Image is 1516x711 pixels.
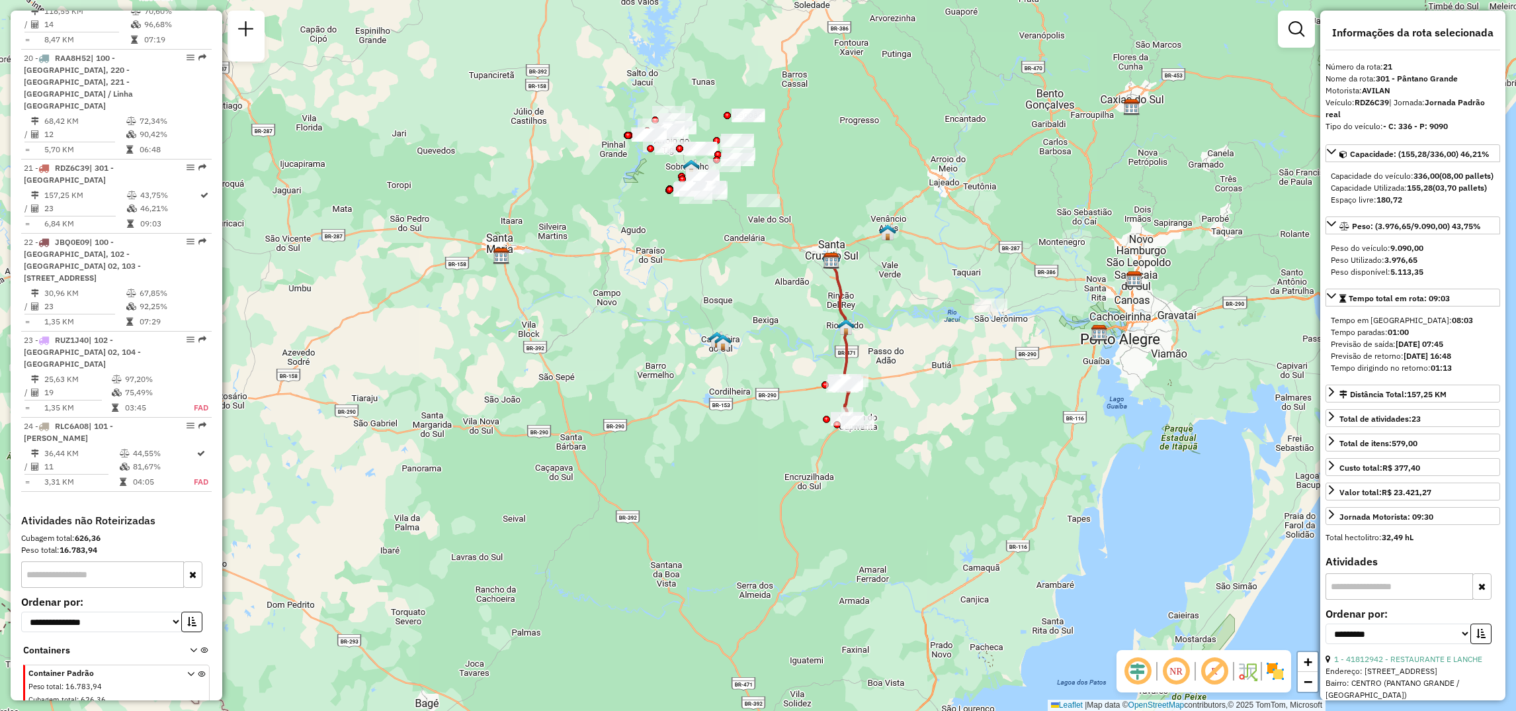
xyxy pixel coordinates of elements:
[652,124,685,137] div: Atividade não roteirizada - HEDI ELOIDE BAIERLE
[695,185,728,199] div: Atividade não roteirizada - JEFERSON LOEBENS - M
[1383,121,1448,131] strong: - C: 336 - P: 9090
[879,224,896,241] img: Venâncio Aires
[1048,700,1326,711] div: Map data © contributors,© 2025 TomTom, Microsoft
[1326,606,1500,622] label: Ordenar por:
[140,189,199,202] td: 43,75%
[24,53,133,111] span: | 100 - [GEOGRAPHIC_DATA], 220 - [GEOGRAPHIC_DATA], 221 - [GEOGRAPHIC_DATA] / Linha [GEOGRAPHIC_D...
[132,460,194,473] td: 81,67%
[1331,182,1495,194] div: Capacidade Utilizada:
[1331,170,1495,182] div: Capacidade do veículo:
[1304,673,1312,690] span: −
[1470,624,1492,644] button: Ordem crescente
[1388,327,1409,337] strong: 01:00
[126,318,133,326] i: Tempo total em rota
[694,187,727,200] div: Atividade não roteirizada - TONI MIGUEL LOEBENS
[1339,487,1431,498] div: Valor total:
[1326,165,1500,211] div: Capacidade: (155,28/336,00) 46,21%
[1051,700,1083,710] a: Leaflet
[1383,62,1392,71] strong: 21
[687,171,720,185] div: Atividade não roteirizada - LANCHERIA E BAR DEVINO LANCHES LTDA
[638,118,671,132] div: Atividade não roteirizada - CLAIR JOSE DA ROSA
[24,315,30,328] td: =
[112,404,118,412] i: Tempo total em rota
[144,33,206,46] td: 07:19
[55,335,89,345] span: RUZ1J40
[1431,363,1452,373] strong: 01:13
[631,127,664,140] div: Atividade não roteirizada - 57.931.831 JACIR LUIZ SOMAVILLA
[1382,463,1420,473] strong: R$ 377,40
[674,183,707,196] div: Atividade não roteirizada - COML. ALIM. LAGOA BO
[44,128,126,141] td: 12
[1339,438,1417,450] div: Total de itens:
[1331,243,1423,253] span: Peso do veículo:
[1376,73,1458,83] strong: 301 - Pântano Grande
[24,202,30,215] td: /
[23,643,173,657] span: Containers
[1390,267,1423,277] strong: 5.113,35
[1326,237,1500,283] div: Peso: (3.976,65/9.090,00) 43,75%
[1326,144,1500,162] a: Capacidade: (155,28/336,00) 46,21%
[1339,462,1420,474] div: Custo total:
[1283,16,1310,42] a: Exibir filtros
[124,373,179,386] td: 97,20%
[124,386,179,399] td: 75,49%
[77,695,79,704] span: :
[44,373,111,386] td: 25,63 KM
[1452,315,1473,325] strong: 08:03
[31,303,39,310] i: Total de Atividades
[24,300,30,313] td: /
[679,191,712,204] div: Atividade não roteirizada - 60.692.107 LAIRTO MULLER
[1123,99,1140,116] img: CDD Caxias
[65,682,102,691] span: 16.783,94
[187,54,194,62] em: Opções
[131,7,141,15] i: % de utilização do peso
[1326,458,1500,476] a: Custo total:R$ 377,40
[126,146,133,154] i: Tempo total em rota
[1160,655,1192,687] span: Ocultar NR
[1413,171,1439,181] strong: 336,00
[1298,652,1318,672] a: Zoom in
[1331,362,1495,374] div: Tempo dirigindo no retorno:
[1407,389,1447,399] span: 157,25 KM
[24,18,30,31] td: /
[197,450,205,457] i: Rota otimizada
[686,169,719,183] div: Atividade não roteirizada - S.DAL RI E TUCHTENHA
[632,128,665,142] div: Atividade não roteirizada - VALDIR LUIZ SCAPIN E
[1326,289,1500,307] a: Tempo total em rota: 09:03
[687,172,720,185] div: Atividade não roteirizada - MARIA INES DASSI BER
[1326,85,1500,97] div: Motorista:
[44,300,126,313] td: 23
[1326,434,1500,451] a: Total de itens:579,00
[708,159,741,172] div: Atividade não roteirizada - BAR E ARMAZEM DO NEN
[1331,350,1495,362] div: Previsão de retorno:
[1326,61,1500,73] div: Número da rota:
[683,159,700,176] img: Sobradinho
[139,315,206,328] td: 07:29
[31,205,39,213] i: Total de Atividades
[44,115,126,128] td: 68,42 KM
[140,202,199,215] td: 46,21%
[1326,409,1500,427] a: Total de atividades:23
[31,130,39,138] i: Total de Atividades
[28,695,77,704] span: Cubagem total
[1392,438,1417,448] strong: 579,00
[1326,483,1500,500] a: Valor total:R$ 23.421,27
[112,375,122,383] i: % de utilização do peso
[1331,254,1495,266] div: Peso Utilizado:
[1439,171,1494,181] strong: (08,00 pallets)
[823,252,840,269] img: CDD Santa Cruz do Sul
[1326,97,1485,119] span: | Jornada:
[24,163,114,185] span: 21 -
[44,202,126,215] td: 23
[131,21,141,28] i: % de utilização da cubagem
[21,514,212,527] h4: Atividades não Roteirizadas
[684,142,717,155] div: Atividade não roteirizada - ARMAZEM DAS BEBIDAS
[31,117,39,125] i: Distância Total
[1237,661,1258,682] img: Fluxo de ruas
[1334,654,1482,664] a: 1 - 41812942 - RESTAURANTE E LANCHE
[126,303,136,310] i: % de utilização da cubagem
[55,237,89,247] span: JBQ0E09
[44,5,130,18] td: 118,55 KM
[1362,85,1390,95] strong: AVILAN
[1326,216,1500,234] a: Peso: (3.976,65/9.090,00) 43,75%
